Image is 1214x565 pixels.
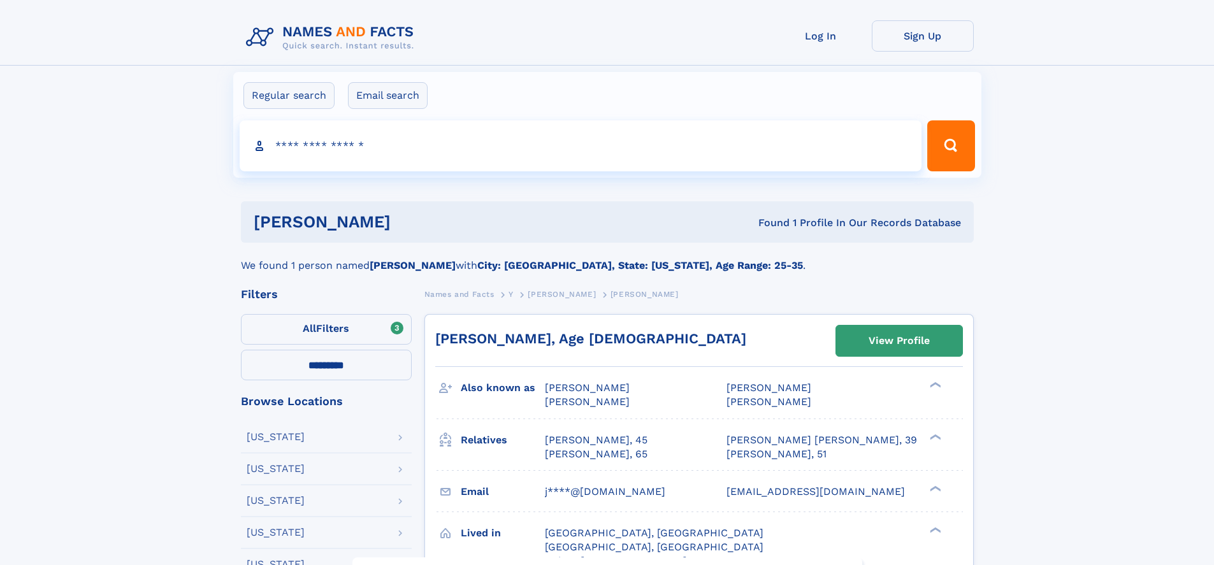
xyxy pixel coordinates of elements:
[545,433,647,447] a: [PERSON_NAME], 45
[927,433,942,441] div: ❯
[528,290,596,299] span: [PERSON_NAME]
[241,396,412,407] div: Browse Locations
[247,464,305,474] div: [US_STATE]
[545,396,630,408] span: [PERSON_NAME]
[303,322,316,334] span: All
[461,429,545,451] h3: Relatives
[247,527,305,538] div: [US_STATE]
[348,82,428,109] label: Email search
[927,120,974,171] button: Search Button
[770,20,872,52] a: Log In
[869,326,930,355] div: View Profile
[574,216,961,230] div: Found 1 Profile In Our Records Database
[545,447,647,461] a: [PERSON_NAME], 65
[461,377,545,399] h3: Also known as
[243,82,335,109] label: Regular search
[370,259,456,271] b: [PERSON_NAME]
[545,382,630,394] span: [PERSON_NAME]
[611,290,679,299] span: [PERSON_NAME]
[726,396,811,408] span: [PERSON_NAME]
[477,259,803,271] b: City: [GEOGRAPHIC_DATA], State: [US_STATE], Age Range: 25-35
[241,243,974,273] div: We found 1 person named with .
[241,20,424,55] img: Logo Names and Facts
[836,325,962,356] a: View Profile
[254,214,575,230] h1: [PERSON_NAME]
[872,20,974,52] a: Sign Up
[726,382,811,394] span: [PERSON_NAME]
[247,432,305,442] div: [US_STATE]
[545,541,763,553] span: [GEOGRAPHIC_DATA], [GEOGRAPHIC_DATA]
[461,481,545,503] h3: Email
[509,290,514,299] span: Y
[241,314,412,345] label: Filters
[726,433,917,447] a: [PERSON_NAME] [PERSON_NAME], 39
[424,286,495,302] a: Names and Facts
[726,485,905,497] span: [EMAIL_ADDRESS][DOMAIN_NAME]
[241,289,412,300] div: Filters
[509,286,514,302] a: Y
[240,120,922,171] input: search input
[927,381,942,389] div: ❯
[927,484,942,492] div: ❯
[927,526,942,534] div: ❯
[247,496,305,506] div: [US_STATE]
[545,527,763,539] span: [GEOGRAPHIC_DATA], [GEOGRAPHIC_DATA]
[461,522,545,544] h3: Lived in
[726,447,827,461] a: [PERSON_NAME], 51
[435,331,746,347] a: [PERSON_NAME], Age [DEMOGRAPHIC_DATA]
[528,286,596,302] a: [PERSON_NAME]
